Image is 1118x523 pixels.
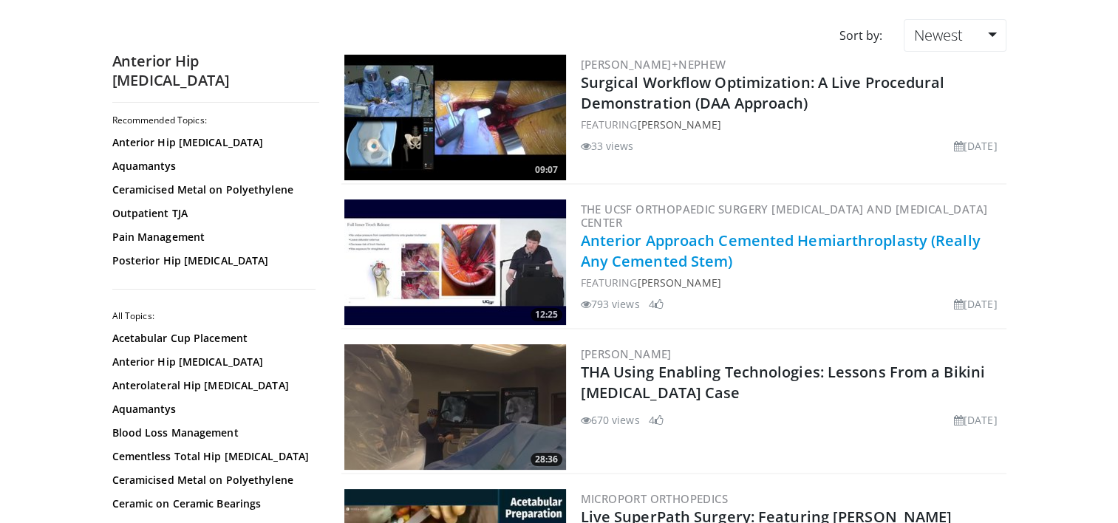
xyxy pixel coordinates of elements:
[112,425,312,440] a: Blood Loss Management
[581,491,728,506] a: MicroPort Orthopedics
[112,331,312,346] a: Acetabular Cup Placement
[344,55,566,180] a: 09:07
[904,19,1006,52] a: Newest
[112,310,316,322] h2: All Topics:
[581,346,672,361] a: [PERSON_NAME]
[112,355,312,369] a: Anterior Hip [MEDICAL_DATA]
[913,25,962,45] span: Newest
[637,117,720,131] a: [PERSON_NAME]
[531,453,562,466] span: 28:36
[581,230,981,271] a: Anterior Approach Cemented Hemiarthroplasty (Really Any Cemented Stem)
[581,275,1003,290] div: FEATURING
[112,52,319,90] h2: Anterior Hip [MEDICAL_DATA]
[112,182,312,197] a: Ceramicised Metal on Polyethylene
[344,199,566,325] img: 5bc648da-9d92-4469-abc0-8971cd17e79d.300x170_q85_crop-smart_upscale.jpg
[344,55,566,180] img: bcfc90b5-8c69-4b20-afee-af4c0acaf118.300x170_q85_crop-smart_upscale.jpg
[112,230,312,245] a: Pain Management
[344,344,566,470] img: 6f3f44d2-eca9-4ee1-b4bd-e1909878d1a6.300x170_q85_crop-smart_upscale.jpg
[112,402,312,417] a: Aquamantys
[581,117,1003,132] div: FEATURING
[581,202,988,230] a: The UCSF Orthopaedic Surgery [MEDICAL_DATA] and [MEDICAL_DATA] Center
[581,412,640,428] li: 670 views
[581,57,726,72] a: [PERSON_NAME]+Nephew
[581,72,945,113] a: Surgical Workflow Optimization: A Live Procedural Demonstration (DAA Approach)
[954,296,998,312] li: [DATE]
[954,138,998,154] li: [DATE]
[531,308,562,321] span: 12:25
[112,253,312,268] a: Posterior Hip [MEDICAL_DATA]
[112,378,312,393] a: Anterolateral Hip [MEDICAL_DATA]
[637,276,720,290] a: [PERSON_NAME]
[649,296,664,312] li: 4
[112,114,316,126] h2: Recommended Topics:
[531,163,562,177] span: 09:07
[581,296,640,312] li: 793 views
[112,206,312,221] a: Outpatient TJA
[344,199,566,325] a: 12:25
[828,19,893,52] div: Sort by:
[954,412,998,428] li: [DATE]
[581,138,634,154] li: 33 views
[112,449,312,464] a: Cementless Total Hip [MEDICAL_DATA]
[112,135,312,150] a: Anterior Hip [MEDICAL_DATA]
[112,159,312,174] a: Aquamantys
[112,473,312,488] a: Ceramicised Metal on Polyethylene
[344,344,566,470] a: 28:36
[649,412,664,428] li: 4
[581,362,985,403] a: THA Using Enabling Technologies: Lessons From a Bikini [MEDICAL_DATA] Case
[112,496,312,511] a: Ceramic on Ceramic Bearings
